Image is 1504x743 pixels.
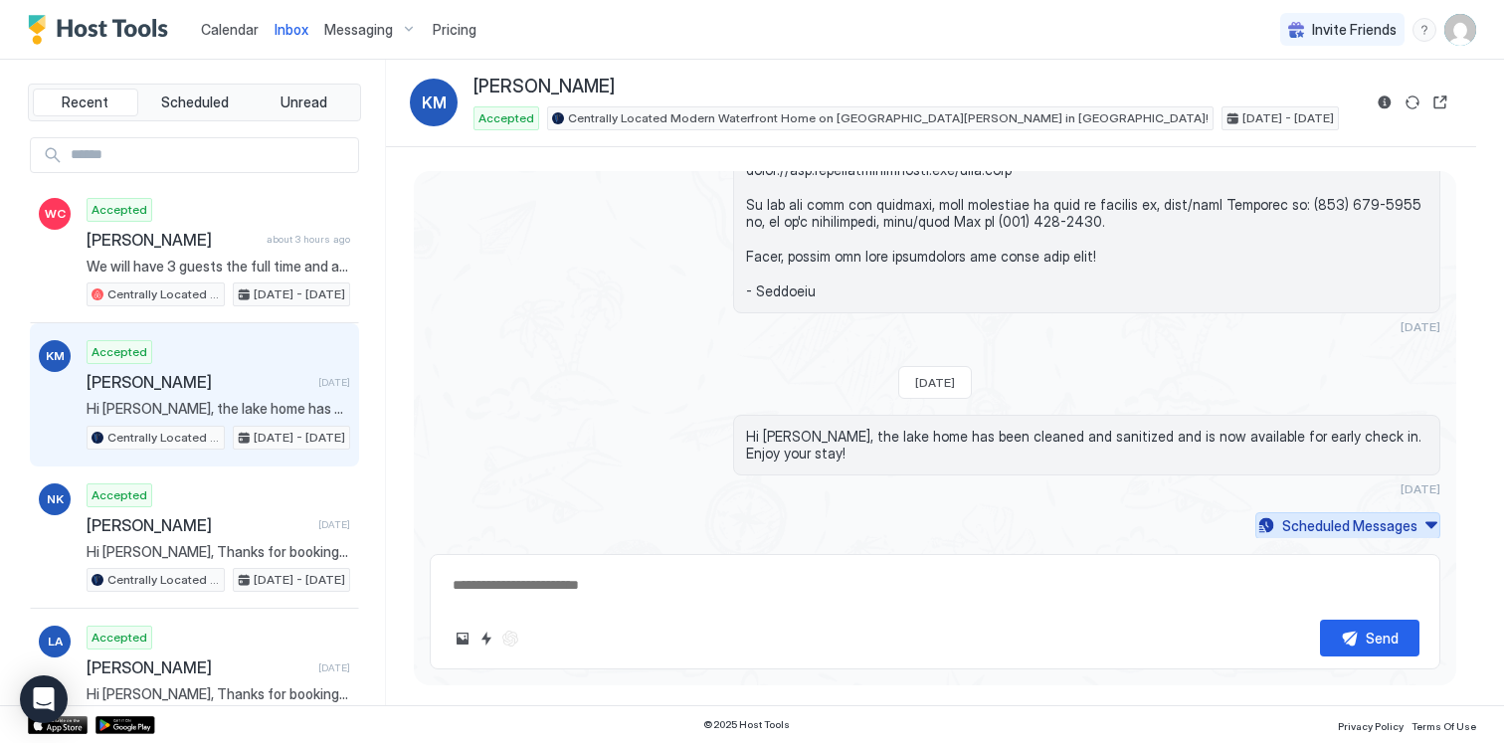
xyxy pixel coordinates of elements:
span: [DATE] - [DATE] [1242,109,1334,127]
span: Accepted [478,109,534,127]
span: Unread [281,93,327,111]
span: KM [46,347,65,365]
a: Host Tools Logo [28,15,177,45]
span: WC [45,205,66,223]
div: menu [1412,18,1436,42]
a: Inbox [275,19,308,40]
span: [PERSON_NAME] [87,372,310,392]
span: Pricing [433,21,476,39]
span: Hi [PERSON_NAME], the lake home has been cleaned and sanitized and is now available for early che... [87,400,350,418]
span: Centrally Located Modern Waterfront Home on [GEOGRAPHIC_DATA][PERSON_NAME] in [GEOGRAPHIC_DATA]! [107,285,220,303]
span: [DATE] [318,518,350,531]
span: Hi [PERSON_NAME], the lake home has been cleaned and sanitized and is now available for early che... [746,428,1427,463]
a: App Store [28,716,88,734]
div: Send [1366,628,1399,649]
span: [PERSON_NAME] [473,76,615,98]
span: [PERSON_NAME] [87,657,310,677]
span: [PERSON_NAME] [87,230,259,250]
span: Hi [PERSON_NAME], Thanks for booking the [GEOGRAPHIC_DATA] Home! We have reserved the following d... [87,685,350,703]
button: Send [1320,620,1419,656]
button: Recent [33,89,138,116]
span: [DATE] [318,661,350,674]
button: Reservation information [1373,91,1397,114]
span: [DATE] [1401,481,1440,496]
div: User profile [1444,14,1476,46]
span: Invite Friends [1312,21,1397,39]
span: Accepted [92,629,147,647]
span: Centrally Located Modern Waterfront Home on [GEOGRAPHIC_DATA][PERSON_NAME] in [GEOGRAPHIC_DATA]! [568,109,1209,127]
span: [DATE] - [DATE] [254,571,345,589]
span: Scheduled [161,93,229,111]
div: tab-group [28,84,361,121]
input: Input Field [63,138,358,172]
span: KM [422,91,447,114]
span: Calendar [201,21,259,38]
span: Hi [PERSON_NAME], Thanks for booking the [GEOGRAPHIC_DATA] Home! We have reserved the following d... [87,543,350,561]
button: Open reservation [1428,91,1452,114]
a: Calendar [201,19,259,40]
button: Scheduled Messages [1255,512,1440,539]
span: [DATE] - [DATE] [254,429,345,447]
span: © 2025 Host Tools [703,718,790,731]
span: Privacy Policy [1338,720,1404,732]
span: Recent [62,93,108,111]
span: NK [47,490,64,508]
span: Messaging [324,21,393,39]
button: Sync reservation [1401,91,1424,114]
button: Quick reply [474,627,498,650]
div: Scheduled Messages [1282,515,1417,536]
span: about 3 hours ago [267,233,350,246]
span: LA [48,633,63,650]
span: Accepted [92,486,147,504]
span: Accepted [92,201,147,219]
span: We will have 3 guests the full time and a fourth might come midway through the stay. We will not ... [87,258,350,276]
div: Open Intercom Messenger [20,675,68,723]
span: Terms Of Use [1411,720,1476,732]
span: [DATE] [915,375,955,390]
span: Accepted [92,343,147,361]
button: Unread [251,89,356,116]
a: Privacy Policy [1338,714,1404,735]
span: Centrally Located Modern Waterfront Home on [GEOGRAPHIC_DATA][PERSON_NAME] in [GEOGRAPHIC_DATA]! [107,571,220,589]
span: Centrally Located Modern Waterfront Home on [GEOGRAPHIC_DATA][PERSON_NAME] in [GEOGRAPHIC_DATA]! [107,429,220,447]
a: Google Play Store [95,716,155,734]
span: [DATE] [318,376,350,389]
button: Upload image [451,627,474,650]
span: [DATE] [1401,319,1440,334]
span: [DATE] - [DATE] [254,285,345,303]
button: Scheduled [142,89,248,116]
span: [PERSON_NAME] [87,515,310,535]
span: Inbox [275,21,308,38]
a: Terms Of Use [1411,714,1476,735]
